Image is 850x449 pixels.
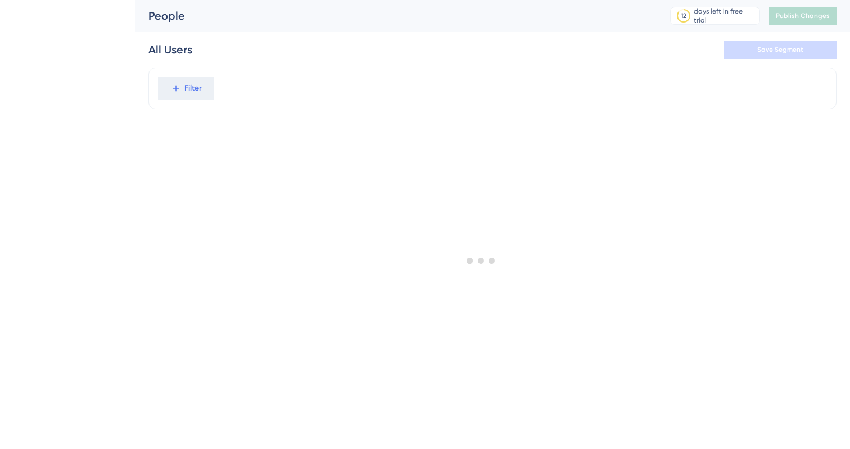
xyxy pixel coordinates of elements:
[148,42,192,57] div: All Users
[769,7,837,25] button: Publish Changes
[148,8,642,24] div: People
[757,45,803,54] span: Save Segment
[694,7,756,25] div: days left in free trial
[724,41,837,59] button: Save Segment
[681,11,686,20] div: 12
[776,11,830,20] span: Publish Changes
